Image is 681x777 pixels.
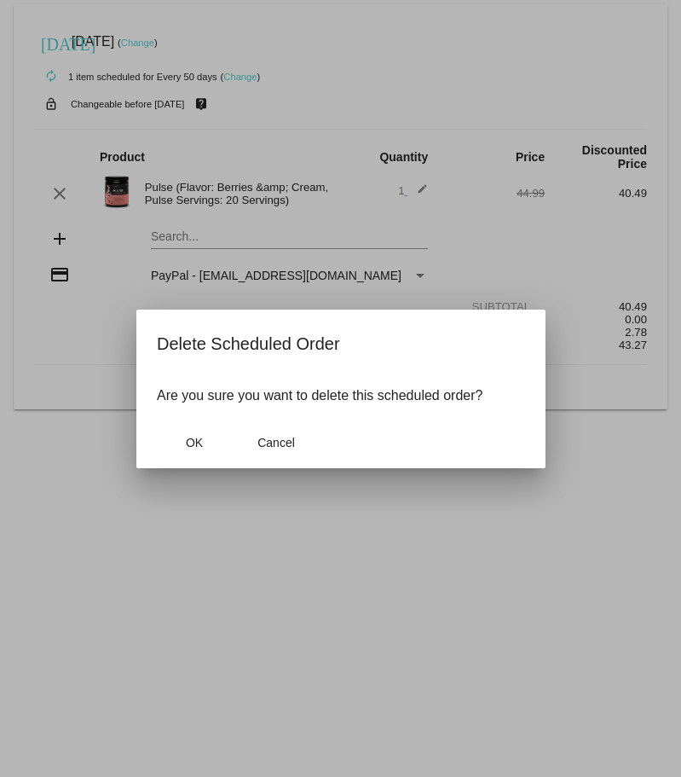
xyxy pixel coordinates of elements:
[185,436,202,449] span: OK
[239,427,314,458] button: Close dialog
[257,436,295,449] span: Cancel
[157,330,525,357] h2: Delete Scheduled Order
[157,388,525,403] p: Are you sure you want to delete this scheduled order?
[157,427,232,458] button: Close dialog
